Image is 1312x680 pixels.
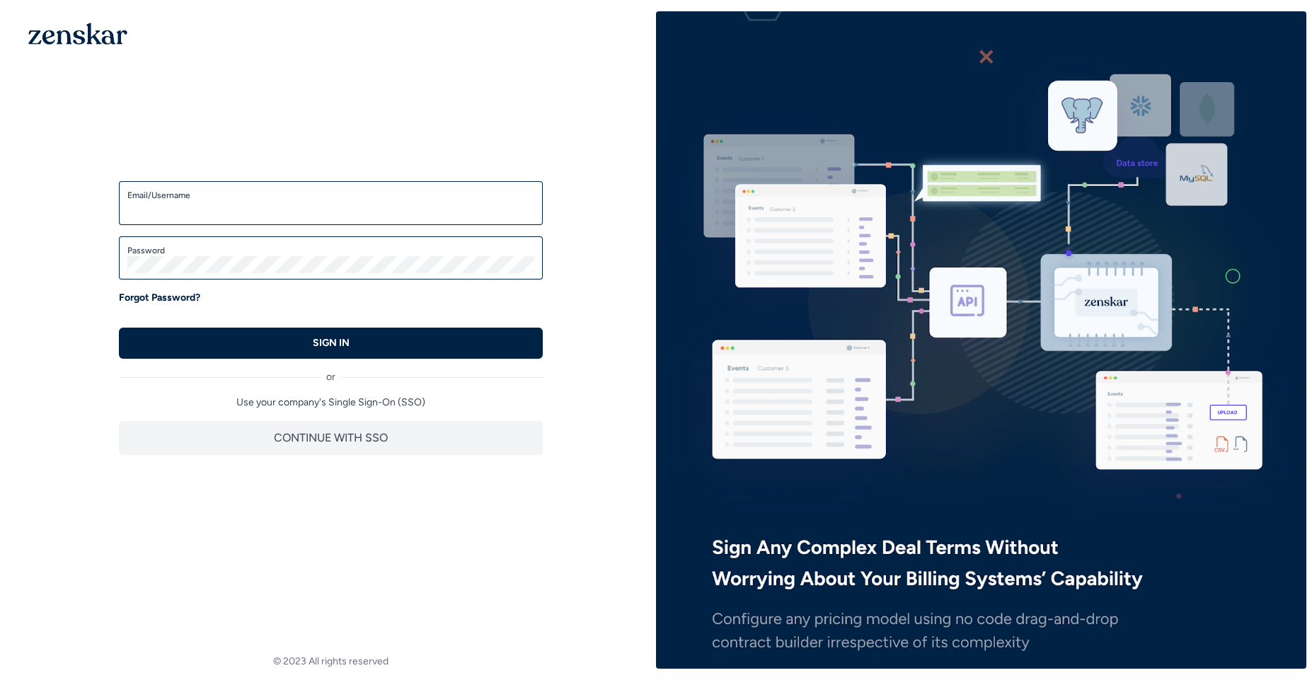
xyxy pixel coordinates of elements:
[119,421,543,455] button: CONTINUE WITH SSO
[119,359,543,384] div: or
[127,245,534,256] label: Password
[28,23,127,45] img: 1OGAJ2xQqyY4LXKgY66KYq0eOWRCkrZdAb3gUhuVAqdWPZE9SRJmCz+oDMSn4zDLXe31Ii730ItAGKgCKgCCgCikA4Av8PJUP...
[119,328,543,359] button: SIGN IN
[119,291,200,305] a: Forgot Password?
[119,396,543,410] p: Use your company's Single Sign-On (SSO)
[313,336,350,350] p: SIGN IN
[127,190,534,201] label: Email/Username
[6,655,656,669] footer: © 2023 All rights reserved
